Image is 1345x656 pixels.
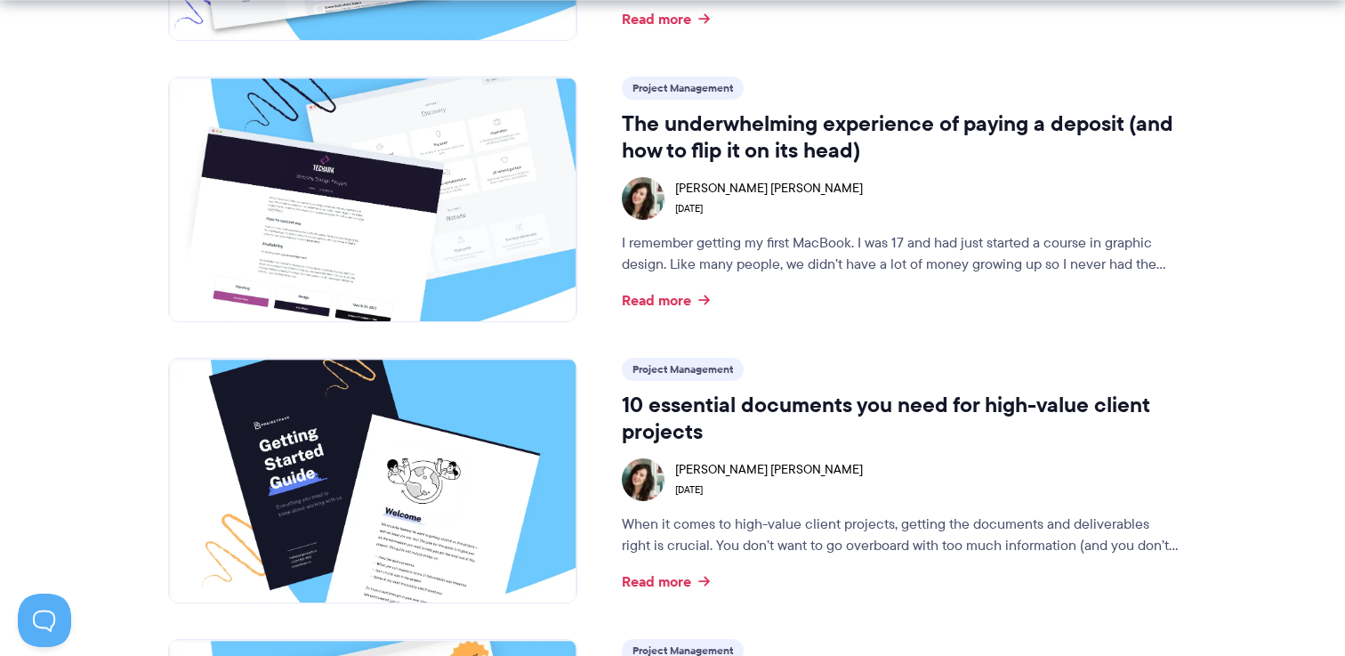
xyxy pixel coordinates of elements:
h3: 10 essential documents you need for high-value client projects [622,392,1178,445]
span: [PERSON_NAME] [PERSON_NAME] [675,459,863,479]
p: When it comes to high-value client projects, getting the documents and deliverables right is cruc... [622,514,1178,556]
a: Read more [622,574,710,588]
a: Read more [622,12,710,26]
time: [DATE] [675,480,863,499]
p: I remember getting my first MacBook. I was 17 and had just started a course in graphic design. Li... [622,232,1178,275]
h3: The underwhelming experience of paying a deposit (and how to flip it on its head) [622,110,1178,164]
span: [PERSON_NAME] [PERSON_NAME] [675,178,863,198]
a: Project Management [632,80,733,96]
a: Project Management [632,361,733,377]
a: Read more [622,293,710,307]
time: [DATE] [675,198,863,218]
iframe: Toggle Customer Support [18,594,71,647]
